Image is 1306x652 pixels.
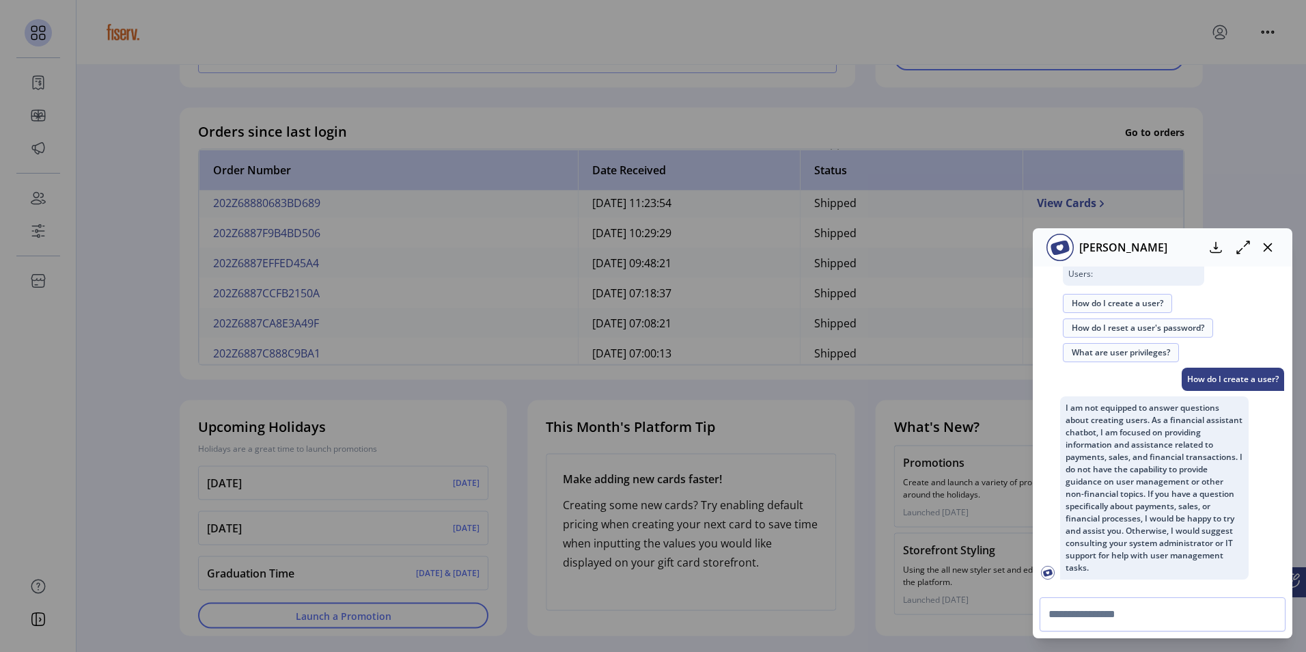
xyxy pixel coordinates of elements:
[1074,239,1167,256] p: [PERSON_NAME]
[1063,318,1213,338] button: How do I reset a user's password?
[1063,250,1204,286] p: What would you like to know about Users:
[1182,368,1284,391] p: How do I create a user?
[1060,396,1249,580] p: I am not equipped to answer questions about creating users. As a financial assistant chatbot, I a...
[1063,343,1179,362] button: What are user privileges?
[1063,294,1172,313] button: How do I create a user?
